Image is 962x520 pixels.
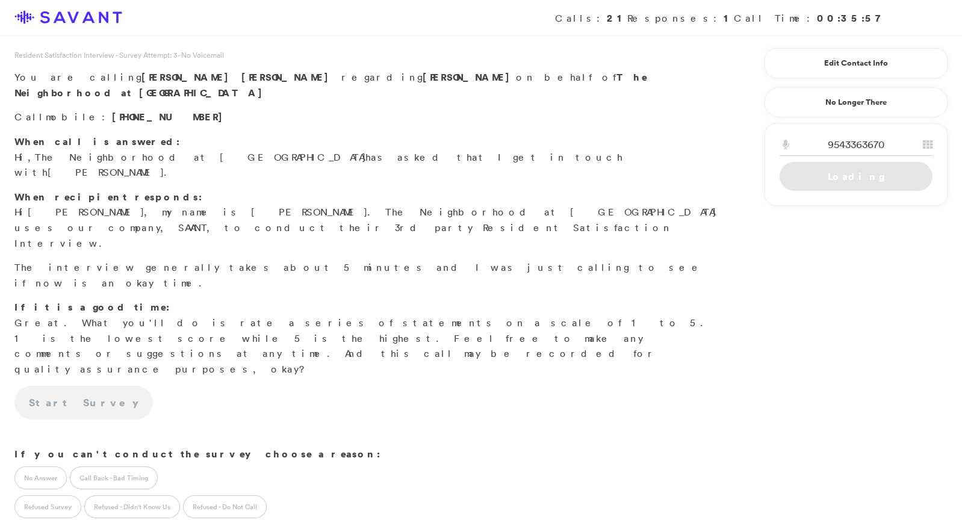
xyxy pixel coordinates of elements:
a: Start Survey [14,386,153,419]
span: mobile [46,111,102,123]
p: The interview generally takes about 5 minutes and I was just calling to see if now is an okay time. [14,260,719,291]
label: Refused - Didn't Know Us [84,495,180,518]
span: [PERSON_NAME] [28,206,144,218]
p: Great. What you'll do is rate a series of statements on a scale of 1 to 5. 1 is the lowest score ... [14,300,719,377]
strong: 00:35:57 [817,11,887,25]
strong: If you can't conduct the survey choose a reason: [14,447,380,460]
span: [PERSON_NAME] [241,70,335,84]
label: Call Back - Bad Timing [70,466,158,489]
p: Hi, has asked that I get in touch with . [14,134,719,181]
strong: The Neighborhood at [GEOGRAPHIC_DATA] [14,70,647,99]
span: Resident Satisfaction Interview - Survey Attempt: 3 - No Voicemail [14,50,224,60]
a: Loading [780,162,933,191]
strong: 21 [607,11,627,25]
span: [PHONE_NUMBER] [112,110,229,123]
p: Hi , my name is [PERSON_NAME]. The Neighborhood at [GEOGRAPHIC_DATA] uses our company, SAVANT, to... [14,190,719,251]
span: The Neighborhood at [GEOGRAPHIC_DATA] [35,151,365,163]
label: Refused Survey [14,495,81,518]
strong: When call is answered: [14,135,180,148]
a: No Longer There [765,87,948,117]
strong: When recipient responds: [14,190,202,203]
strong: [PERSON_NAME] [423,70,516,84]
p: Call : [14,110,719,125]
span: [PERSON_NAME] [141,70,235,84]
a: Edit Contact Info [780,54,933,73]
label: Refused - Do Not Call [183,495,267,518]
strong: If it is a good time: [14,300,170,314]
label: No Answer [14,466,67,489]
strong: 1 [724,11,734,25]
p: You are calling regarding on behalf of [14,70,719,101]
span: [PERSON_NAME] [48,166,164,178]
